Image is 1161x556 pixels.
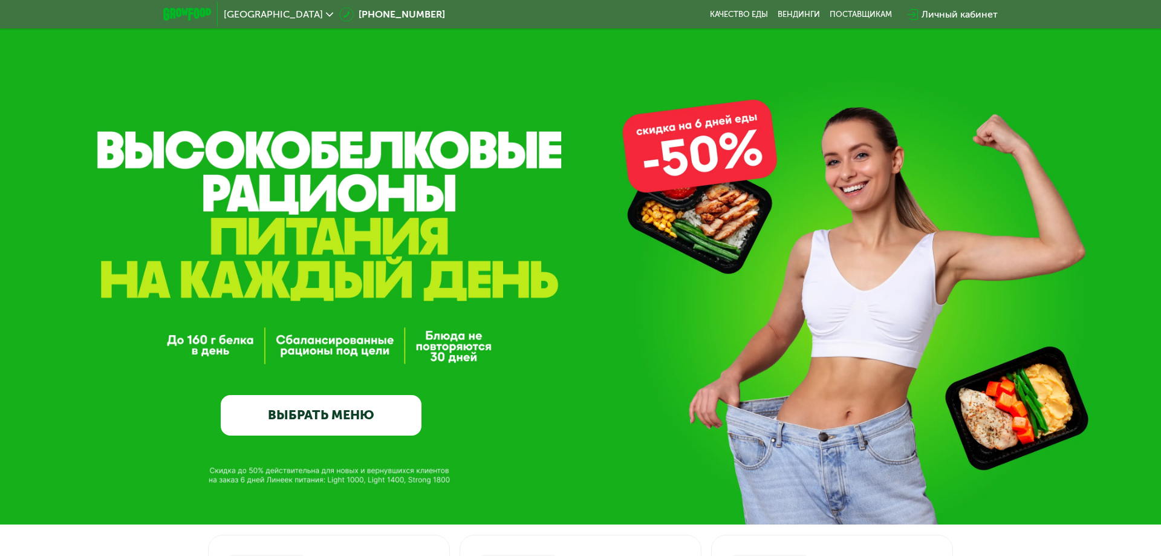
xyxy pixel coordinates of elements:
[221,395,421,436] a: ВЫБРАТЬ МЕНЮ
[778,10,820,19] a: Вендинги
[339,7,445,22] a: [PHONE_NUMBER]
[922,7,998,22] div: Личный кабинет
[224,10,323,19] span: [GEOGRAPHIC_DATA]
[830,10,892,19] div: поставщикам
[710,10,768,19] a: Качество еды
